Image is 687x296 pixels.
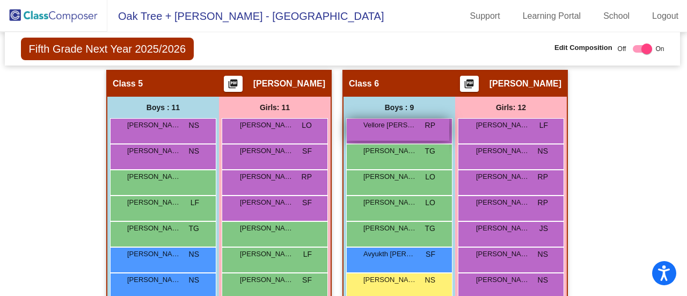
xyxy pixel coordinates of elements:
[363,171,417,182] span: [PERSON_NAME]
[127,120,181,131] span: [PERSON_NAME] Aurora
[462,8,509,25] a: Support
[302,120,312,131] span: LO
[240,249,294,259] span: [PERSON_NAME]
[127,223,181,234] span: [PERSON_NAME]
[343,97,455,118] div: Boys : 9
[426,249,435,260] span: SF
[514,8,590,25] a: Learning Portal
[476,146,530,156] span: [PERSON_NAME]
[127,249,181,259] span: [PERSON_NAME]
[127,197,181,208] span: [PERSON_NAME]
[476,275,530,285] span: [PERSON_NAME]
[189,120,199,131] span: NS
[425,171,435,183] span: LO
[644,8,687,25] a: Logout
[226,78,239,93] mat-icon: picture_as_pdf
[224,76,243,92] button: Print Students Details
[460,76,479,92] button: Print Students Details
[189,146,199,157] span: NS
[425,120,435,131] span: RP
[476,223,530,234] span: [PERSON_NAME]
[539,223,548,234] span: JS
[476,197,530,208] span: [PERSON_NAME]
[240,120,294,131] span: [PERSON_NAME]
[538,249,548,260] span: NS
[240,171,294,182] span: [PERSON_NAME]
[240,146,294,156] span: [PERSON_NAME] [PERSON_NAME]
[425,146,435,157] span: TG
[107,97,219,118] div: Boys : 11
[21,38,194,60] span: Fifth Grade Next Year 2025/2026
[476,171,530,182] span: [PERSON_NAME]
[618,44,626,54] span: Off
[240,197,294,208] span: [PERSON_NAME]
[363,275,417,285] span: [PERSON_NAME]
[425,275,435,286] span: NS
[476,249,530,259] span: [PERSON_NAME]
[302,171,312,183] span: RP
[113,78,143,89] span: Class 5
[476,120,530,131] span: [PERSON_NAME]
[538,197,548,208] span: RP
[302,275,312,286] span: SF
[349,78,379,89] span: Class 6
[363,197,417,208] span: [PERSON_NAME]
[240,223,294,234] span: [PERSON_NAME]
[191,197,199,208] span: LF
[253,78,325,89] span: [PERSON_NAME]
[539,120,548,131] span: LF
[127,171,181,182] span: [PERSON_NAME]
[363,249,417,259] span: Avyukth [PERSON_NAME]
[219,97,331,118] div: Girls: 11
[538,146,548,157] span: NS
[655,44,664,54] span: On
[463,78,476,93] mat-icon: picture_as_pdf
[302,146,312,157] span: SF
[595,8,638,25] a: School
[127,146,181,156] span: [PERSON_NAME]
[302,197,312,208] span: SF
[363,146,417,156] span: [PERSON_NAME]
[189,249,199,260] span: NS
[189,223,199,234] span: TG
[303,249,312,260] span: LF
[107,8,384,25] span: Oak Tree + [PERSON_NAME] - [GEOGRAPHIC_DATA]
[363,120,417,131] span: Vellore [PERSON_NAME]
[455,97,567,118] div: Girls: 12
[189,275,199,286] span: NS
[240,275,294,285] span: [PERSON_NAME]
[425,223,435,234] span: TG
[538,275,548,286] span: NS
[425,197,435,208] span: LO
[363,223,417,234] span: [PERSON_NAME] Yuvaan
[127,275,181,285] span: [PERSON_NAME] Dev
[489,78,561,89] span: [PERSON_NAME]
[554,42,612,53] span: Edit Composition
[538,171,548,183] span: RP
